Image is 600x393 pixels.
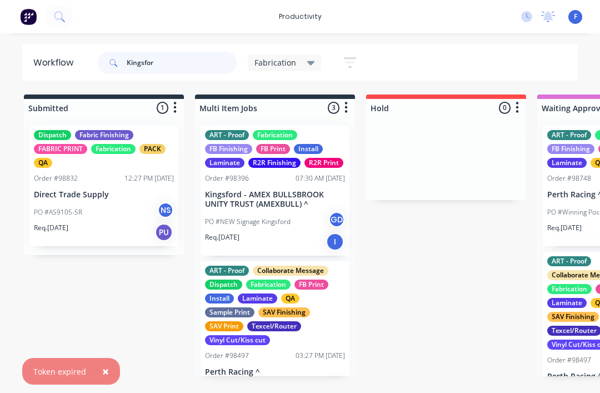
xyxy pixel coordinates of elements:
[124,173,174,183] div: 12:27 PM [DATE]
[34,173,78,183] div: Order #98832
[34,223,68,233] p: Req. [DATE]
[547,284,592,294] div: Fabrication
[33,366,86,377] div: Token expired
[91,358,120,385] button: Close
[547,158,587,168] div: Laminate
[547,256,591,266] div: ART - Proof
[34,130,71,140] div: Dispatch
[238,293,277,304] div: Laminate
[205,321,243,331] div: SAV Print
[205,144,252,154] div: FB Finishing
[205,367,345,377] p: Perth Racing ^
[294,280,328,290] div: FB Print
[34,190,174,200] p: Direct Trade Supply
[253,130,297,140] div: Fabrication
[547,298,587,308] div: Laminate
[296,173,345,183] div: 07:30 AM [DATE]
[273,8,327,25] div: productivity
[34,158,52,168] div: QA
[33,56,79,69] div: Workflow
[547,130,591,140] div: ART - Proof
[205,190,345,209] p: Kingsford - AMEX BULLSBROOK UNITY TRUST (AMEXBULL) ^
[328,211,345,228] div: GD
[205,130,249,140] div: ART - Proof
[547,144,594,154] div: FB Finishing
[547,355,591,365] div: Order #98497
[205,266,249,276] div: ART - Proof
[34,144,87,154] div: FABRIC PRINT
[205,280,242,290] div: Dispatch
[547,223,582,233] p: Req. [DATE]
[281,293,299,304] div: QA
[254,57,296,68] span: Fabrication
[547,173,591,183] div: Order #98748
[75,130,133,140] div: Fabric Finishing
[296,351,345,361] div: 03:27 PM [DATE]
[258,307,310,317] div: SAV Finishing
[205,293,234,304] div: Install
[205,335,270,345] div: Vinyl Cut/Kiss cut
[326,233,344,251] div: I
[247,321,301,331] div: Texcel/Router
[20,8,37,25] img: Factory
[304,158,343,168] div: R2R Print
[205,307,254,317] div: Sample Print
[155,223,173,241] div: PU
[248,158,301,168] div: R2R Finishing
[574,12,577,22] span: F
[205,217,291,227] p: PO #NEW Signage Kingsford
[157,202,174,218] div: NS
[547,312,599,322] div: SAV Finishing
[139,144,166,154] div: PACK
[205,351,249,361] div: Order #98497
[91,144,136,154] div: Fabrication
[34,207,82,217] p: PO #AS9105-SR
[201,126,349,256] div: ART - ProofFabricationFB FinishingFB PrintInstallLaminateR2R FinishingR2R PrintOrder #9839607:30 ...
[205,173,249,183] div: Order #98396
[294,144,323,154] div: Install
[29,126,178,246] div: DispatchFabric FinishingFABRIC PRINTFabricationPACKQAOrder #9883212:27 PM [DATE]Direct Trade Supp...
[102,364,109,379] span: ×
[246,280,291,290] div: Fabrication
[127,52,237,74] input: Search for orders...
[253,266,328,276] div: Collaborate Message
[256,144,290,154] div: FB Print
[205,158,244,168] div: Laminate
[205,232,239,242] p: Req. [DATE]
